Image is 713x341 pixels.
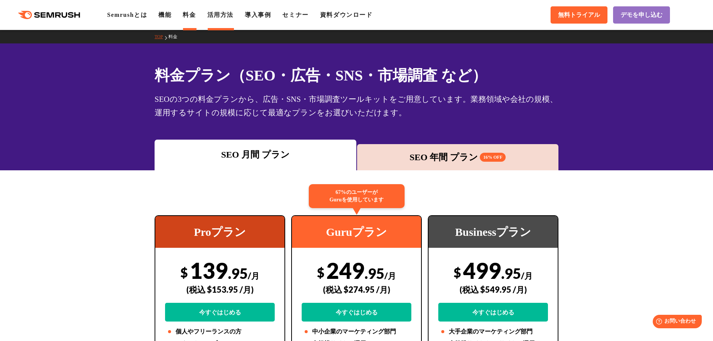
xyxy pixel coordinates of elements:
[302,327,411,336] li: 中小企業のマーケティング部門
[309,184,405,208] div: 67%のユーザーが Guruを使用しています
[292,216,421,248] div: Guruプラン
[302,303,411,322] a: 今すぐはじめる
[438,327,548,336] li: 大手企業のマーケティング部門
[158,12,171,18] a: 機能
[621,11,662,19] span: デモを申し込む
[155,216,284,248] div: Proプラン
[168,34,183,39] a: 料金
[613,6,670,24] a: デモを申し込む
[317,265,324,280] span: $
[454,265,461,280] span: $
[165,303,275,322] a: 今すぐはじめる
[646,312,705,333] iframe: Help widget launcher
[365,265,384,282] span: .95
[302,276,411,303] div: (税込 $274.95 /月)
[180,265,188,280] span: $
[480,153,506,162] span: 16% OFF
[155,64,558,86] h1: 料金プラン（SEO・広告・SNS・市場調査 など）
[165,276,275,303] div: (税込 $153.95 /月)
[521,271,533,281] span: /月
[248,271,259,281] span: /月
[438,303,548,322] a: 今すぐはじめる
[320,12,373,18] a: 資料ダウンロード
[438,257,548,322] div: 499
[155,34,168,39] a: TOP
[551,6,607,24] a: 無料トライアル
[207,12,234,18] a: 活用方法
[429,216,558,248] div: Businessプラン
[282,12,308,18] a: セミナー
[245,12,271,18] a: 導入事例
[183,12,196,18] a: 料金
[302,257,411,322] div: 249
[165,257,275,322] div: 139
[158,148,353,161] div: SEO 月間 プラン
[558,11,600,19] span: 無料トライアル
[228,265,248,282] span: .95
[361,150,555,164] div: SEO 年間 プラン
[155,92,558,119] div: SEOの3つの料金プランから、広告・SNS・市場調査ツールキットをご用意しています。業務領域や会社の規模、運用するサイトの規模に応じて最適なプランをお選びいただけます。
[384,271,396,281] span: /月
[438,276,548,303] div: (税込 $549.95 /月)
[165,327,275,336] li: 個人やフリーランスの方
[501,265,521,282] span: .95
[107,12,147,18] a: Semrushとは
